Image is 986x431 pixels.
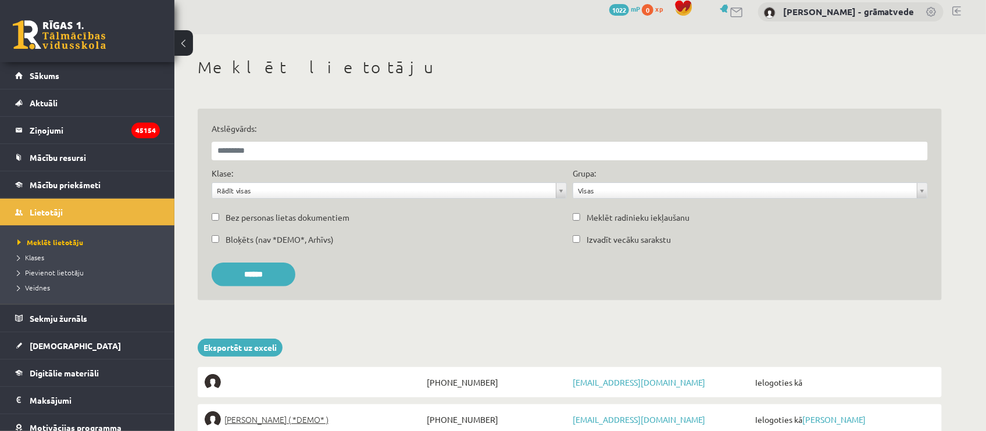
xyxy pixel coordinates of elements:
[424,411,570,428] span: [PHONE_NUMBER]
[17,253,44,262] span: Klases
[15,89,160,116] a: Aktuāli
[587,234,671,246] label: Izvadīt vecāku sarakstu
[226,234,334,246] label: Bloķēts (nav *DEMO*, Arhīvs)
[15,199,160,225] a: Lietotāji
[573,377,705,387] a: [EMAIL_ADDRESS][DOMAIN_NAME]
[131,123,160,138] i: 45154
[30,152,86,163] span: Mācību resursi
[587,211,690,224] label: Meklēt radinieku iekļaušanu
[198,58,942,77] h1: Meklēt lietotāju
[30,98,58,108] span: Aktuāli
[30,387,160,414] legend: Maksājumi
[15,332,160,359] a: [DEMOGRAPHIC_DATA]
[15,171,160,198] a: Mācību priekšmeti
[15,62,160,89] a: Sākums
[30,313,87,324] span: Sekmju žurnāls
[217,183,551,198] span: Rādīt visas
[224,411,328,428] span: [PERSON_NAME] ( *DEMO* )
[752,411,935,428] span: Ielogoties kā
[802,414,866,425] a: [PERSON_NAME]
[642,4,653,16] span: 0
[30,340,121,351] span: [DEMOGRAPHIC_DATA]
[655,4,663,13] span: xp
[609,4,640,13] a: 1022 mP
[15,117,160,143] a: Ziņojumi45154
[30,117,160,143] legend: Ziņojumi
[17,252,163,263] a: Klases
[631,4,640,13] span: mP
[573,183,927,198] a: Visas
[226,211,349,224] label: Bez personas lietas dokumentiem
[17,237,163,247] a: Meklēt lietotāju
[212,123,928,135] label: Atslēgvārds:
[15,360,160,386] a: Digitālie materiāli
[205,411,221,428] img: Elīna Elizabete Ancveriņa
[573,167,596,179] label: Grupa:
[198,339,283,357] a: Eksportēt uz exceli
[17,267,163,278] a: Pievienot lietotāju
[752,374,935,390] span: Ielogoties kā
[15,144,160,171] a: Mācību resursi
[30,207,63,217] span: Lietotāji
[642,4,669,13] a: 0 xp
[578,183,912,198] span: Visas
[30,179,101,190] span: Mācību priekšmeti
[424,374,570,390] span: [PHONE_NUMBER]
[30,70,59,81] span: Sākums
[783,6,914,17] a: [PERSON_NAME] - grāmatvede
[17,268,84,277] span: Pievienot lietotāju
[205,411,424,428] a: [PERSON_NAME] ( *DEMO* )
[17,238,83,247] span: Meklēt lietotāju
[17,282,163,293] a: Veidnes
[212,167,233,179] label: Klase:
[30,368,99,378] span: Digitālie materiāli
[764,7,776,19] img: Antra Sondore - grāmatvede
[212,183,566,198] a: Rādīt visas
[17,283,50,292] span: Veidnes
[15,387,160,414] a: Maksājumi
[573,414,705,425] a: [EMAIL_ADDRESS][DOMAIN_NAME]
[13,20,106,49] a: Rīgas 1. Tālmācības vidusskola
[609,4,629,16] span: 1022
[15,305,160,332] a: Sekmju žurnāls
